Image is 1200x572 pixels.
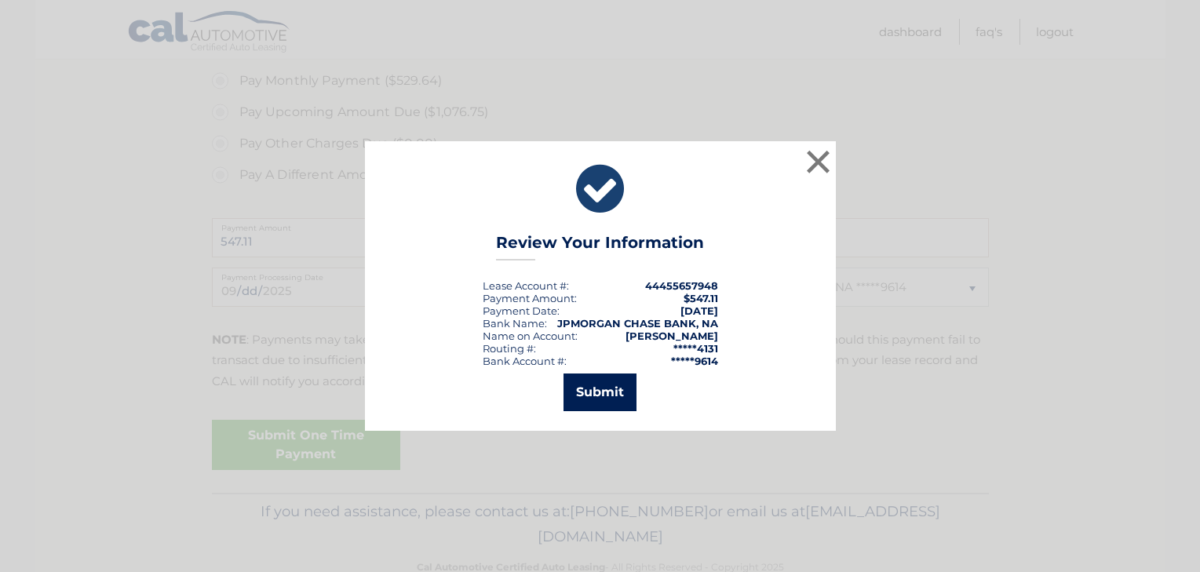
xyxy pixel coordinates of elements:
div: Payment Amount: [483,292,577,304]
div: Lease Account #: [483,279,569,292]
span: [DATE] [680,304,718,317]
strong: 44455657948 [645,279,718,292]
div: Bank Account #: [483,355,567,367]
strong: JPMORGAN CHASE BANK, NA [557,317,718,330]
span: Payment Date [483,304,557,317]
div: : [483,304,560,317]
div: Bank Name: [483,317,547,330]
span: $547.11 [684,292,718,304]
button: Submit [564,373,636,411]
div: Name on Account: [483,330,578,342]
button: × [803,146,834,177]
h3: Review Your Information [496,233,704,260]
strong: [PERSON_NAME] [626,330,718,342]
div: Routing #: [483,342,536,355]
